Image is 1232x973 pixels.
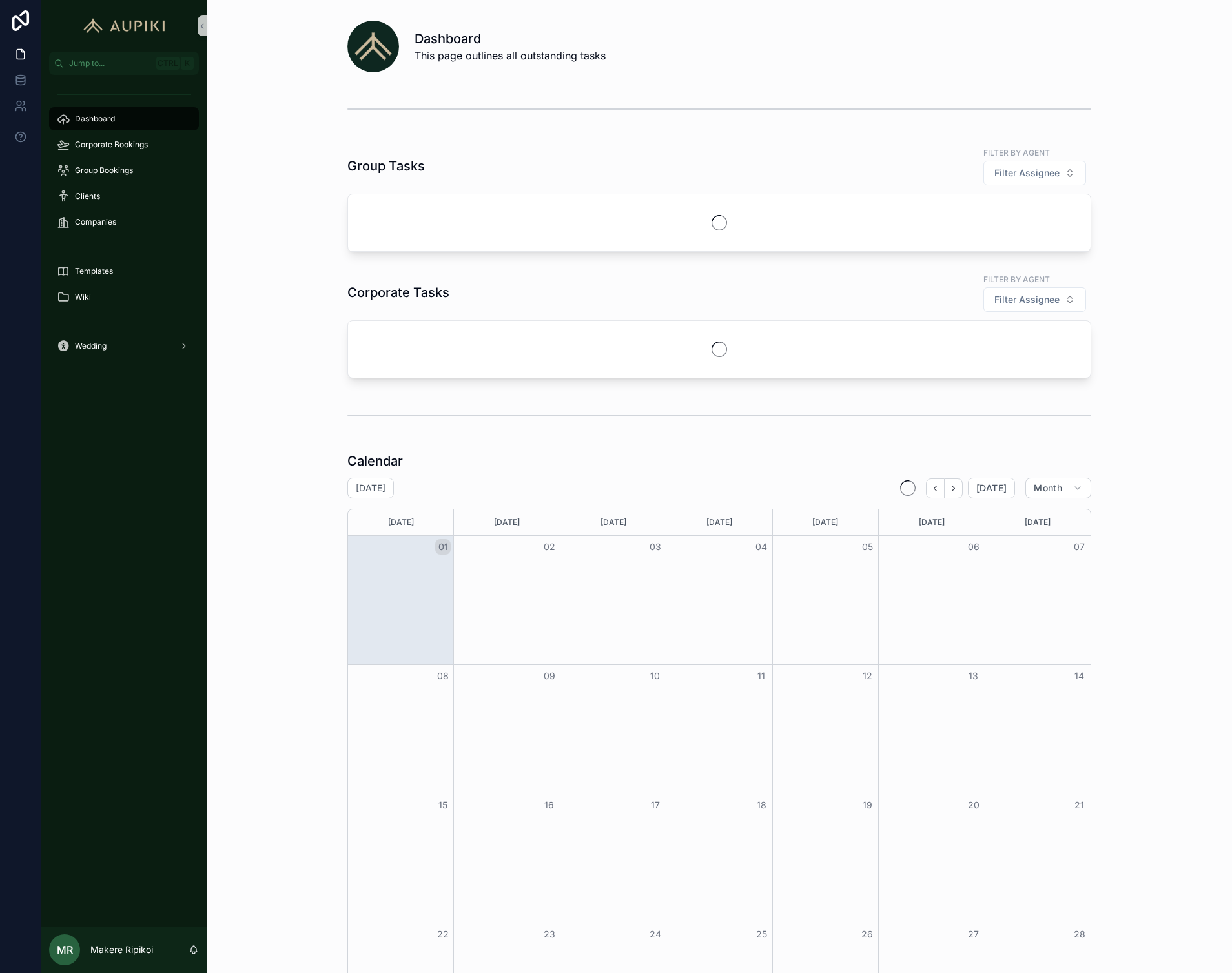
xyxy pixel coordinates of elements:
[49,334,199,358] a: Wedding
[49,52,199,75] button: Jump to...CtrlK
[966,668,981,684] button: 13
[754,539,769,555] button: 04
[542,539,557,555] button: 02
[49,133,199,156] a: Corporate Bookings
[350,509,451,535] div: [DATE]
[1072,668,1087,684] button: 14
[1072,927,1087,942] button: 28
[983,273,1050,285] label: Filter by agent
[75,266,113,276] span: Templates
[987,509,1089,535] div: [DATE]
[542,797,557,813] button: 16
[648,797,663,813] button: 17
[668,509,770,535] div: [DATE]
[648,927,663,942] button: 24
[859,797,875,813] button: 19
[754,668,769,684] button: 11
[75,114,115,124] span: Dashboard
[859,668,875,684] button: 12
[75,292,91,302] span: Wiki
[983,161,1086,185] button: Select Button
[881,509,982,535] div: [DATE]
[90,943,153,956] p: Makere Ripikoi
[435,668,451,684] button: 08
[75,341,107,351] span: Wedding
[75,191,100,201] span: Clients
[49,210,199,234] a: Companies
[994,293,1060,306] span: Filter Assignee
[75,139,148,150] span: Corporate Bookings
[859,927,875,942] button: 26
[49,285,199,309] a: Wiki
[1072,539,1087,555] button: 07
[1034,482,1062,494] span: Month
[347,283,449,302] h1: Corporate Tasks
[356,482,385,495] h2: [DATE]
[968,478,1015,498] button: [DATE]
[347,452,403,470] h1: Calendar
[1025,478,1091,498] button: Month
[945,478,963,498] button: Next
[435,797,451,813] button: 15
[1072,797,1087,813] button: 21
[562,509,664,535] div: [DATE]
[182,58,192,68] span: K
[75,165,133,176] span: Group Bookings
[966,927,981,942] button: 27
[983,287,1086,312] button: Select Button
[648,539,663,555] button: 03
[754,927,769,942] button: 25
[966,797,981,813] button: 20
[49,107,199,130] a: Dashboard
[542,927,557,942] button: 23
[435,927,451,942] button: 22
[41,75,207,374] div: scrollable content
[156,57,180,70] span: Ctrl
[69,58,151,68] span: Jump to...
[542,668,557,684] button: 09
[435,539,451,555] button: 01
[983,147,1050,158] label: Filter by agent
[456,509,557,535] div: [DATE]
[49,260,199,283] a: Templates
[976,482,1007,494] span: [DATE]
[415,30,606,48] h1: Dashboard
[775,509,876,535] div: [DATE]
[49,185,199,208] a: Clients
[49,159,199,182] a: Group Bookings
[75,217,116,227] span: Companies
[754,797,769,813] button: 18
[859,539,875,555] button: 05
[77,15,171,36] img: App logo
[926,478,945,498] button: Back
[966,539,981,555] button: 06
[648,668,663,684] button: 10
[57,942,73,958] span: MR
[347,157,425,175] h1: Group Tasks
[994,167,1060,179] span: Filter Assignee
[415,48,606,63] span: This page outlines all outstanding tasks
